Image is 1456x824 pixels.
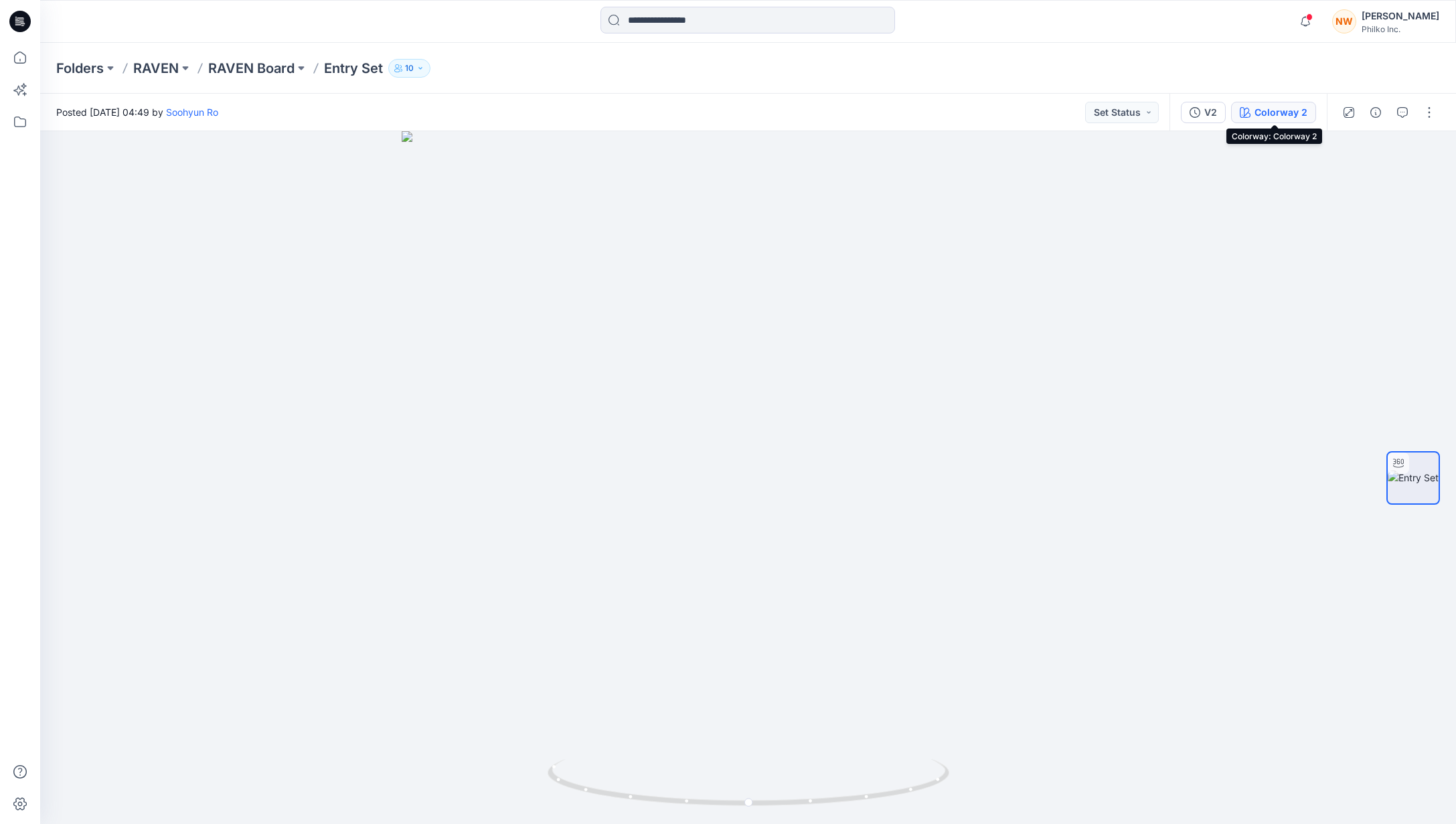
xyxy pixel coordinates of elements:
[56,59,104,78] a: Folders
[1231,102,1316,123] button: Colorway 2
[1388,471,1439,485] img: Entry Set
[1365,102,1386,123] button: Details
[56,105,218,119] span: Posted [DATE] 04:49 by
[1332,9,1356,33] div: NW
[1181,102,1226,123] button: V2
[1362,8,1439,24] div: [PERSON_NAME]
[166,106,218,118] a: Soohyun Ro
[324,59,383,78] p: Entry Set
[1362,24,1439,34] div: Philko Inc.
[388,59,430,78] button: 10
[133,59,179,78] a: RAVEN
[405,61,414,76] p: 10
[1255,105,1307,120] div: Colorway 2
[1204,105,1217,120] div: V2
[208,59,295,78] a: RAVEN Board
